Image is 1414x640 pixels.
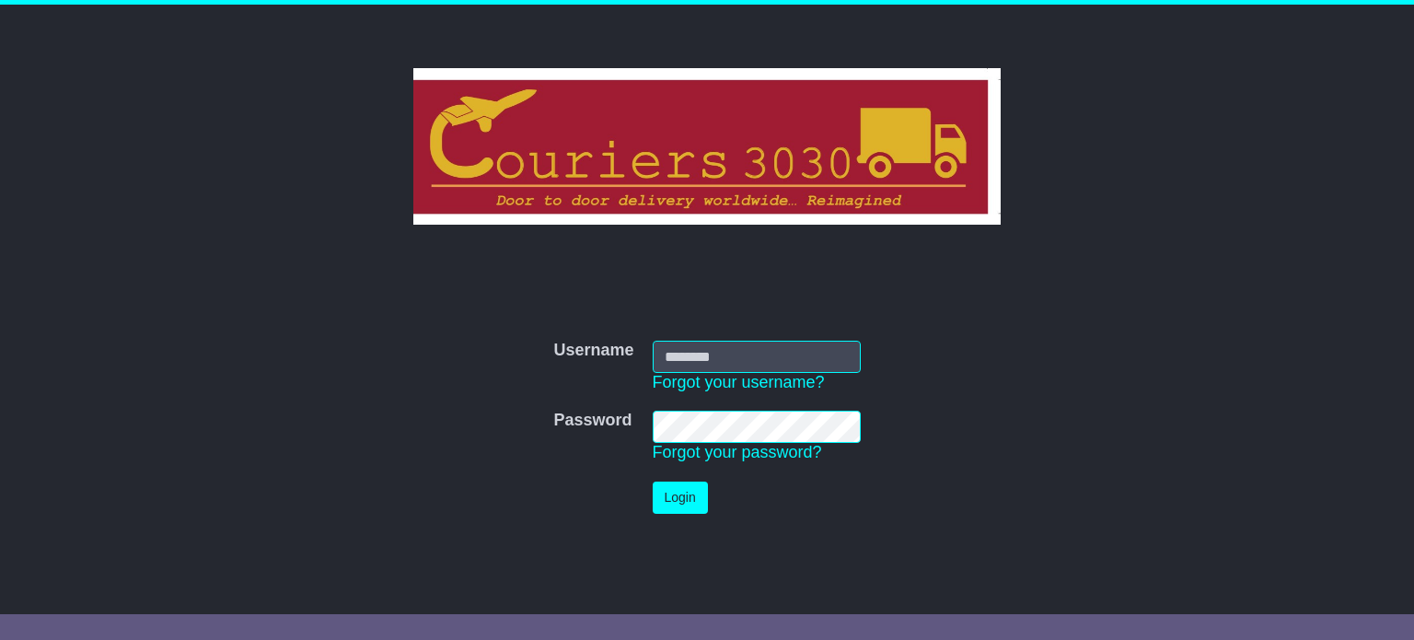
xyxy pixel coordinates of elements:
[653,373,825,391] a: Forgot your username?
[553,411,632,431] label: Password
[413,68,1002,225] img: Couriers 3030
[653,482,708,514] button: Login
[653,443,822,461] a: Forgot your password?
[553,341,633,361] label: Username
